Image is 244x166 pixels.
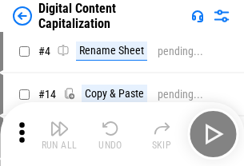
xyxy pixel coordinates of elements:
[82,85,147,104] div: Copy & Paste
[38,1,185,31] div: Digital Content Capitalization
[158,45,203,57] div: pending...
[76,41,147,61] div: Rename Sheet
[158,89,203,101] div: pending...
[38,88,56,101] span: # 14
[38,45,50,57] span: # 4
[13,6,32,26] img: Back
[191,10,204,22] img: Support
[212,6,231,26] img: Settings menu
